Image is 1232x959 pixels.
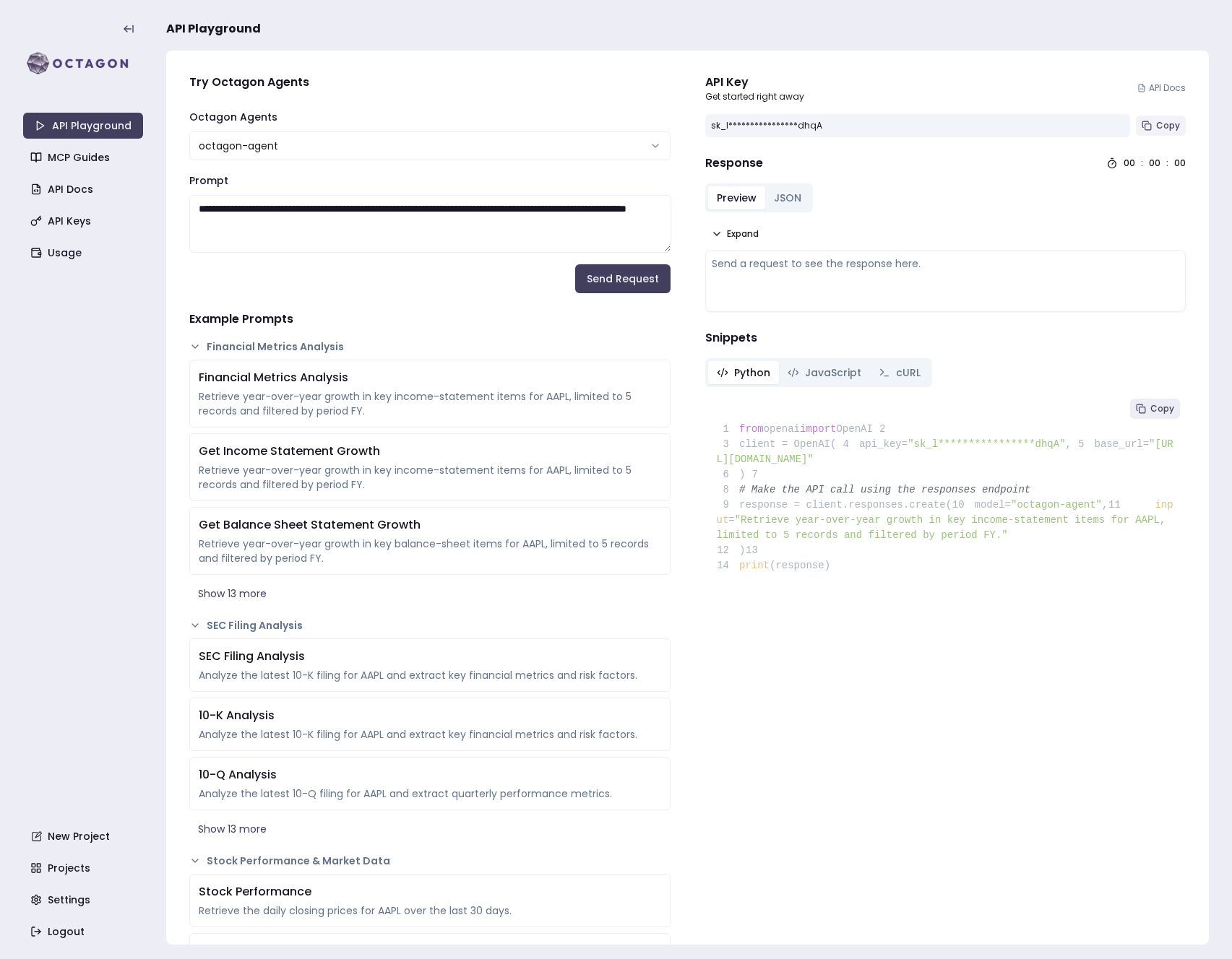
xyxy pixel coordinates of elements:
[705,155,763,172] h4: Response
[199,463,661,492] div: Retrieve year-over-year growth in key income-statement items for AAPL, limited to 5 records and f...
[199,883,661,901] div: Stock Performance
[189,74,671,91] h4: Try Octagon Agents
[739,560,770,571] span: print
[25,208,145,234] a: API Keys
[705,329,1186,347] h4: Snippets
[859,438,908,450] span: api_key=
[717,482,740,498] span: 8
[1149,157,1160,169] div: 00
[1072,437,1095,452] span: 5
[705,74,804,91] div: API Key
[770,560,830,571] span: (response)
[745,543,768,558] span: 13
[717,422,740,437] span: 1
[189,110,277,124] label: Octagon Agents
[717,438,837,450] span: client = OpenAI(
[25,919,145,945] a: Logout
[896,365,921,380] span: cURL
[1011,499,1102,511] span: "octagon-agent"
[199,648,661,665] div: SEC Filing Analysis
[199,727,661,742] div: Analyze the latest 10-K filing for AAPL and extract key financial metrics and risk factors.
[1094,438,1149,450] span: base_url=
[727,228,759,240] span: Expand
[800,423,836,435] span: import
[952,498,975,513] span: 10
[25,823,145,849] a: New Project
[1174,157,1186,169] div: 00
[739,423,764,435] span: from
[199,786,661,801] div: Analyze the latest 10-Q filing for AAPL and extract quarterly performance metrics.
[717,498,740,513] span: 9
[1136,116,1186,136] button: Copy
[199,369,661,386] div: Financial Metrics Analysis
[764,423,800,435] span: openai
[705,224,764,244] button: Expand
[836,437,859,452] span: 4
[717,467,740,482] span: 6
[199,443,661,460] div: Get Income Statement Growth
[199,516,661,534] div: Get Balance Sheet Statement Growth
[199,537,661,565] div: Retrieve year-over-year growth in key balance-sheet items for AAPL, limited to 5 records and filt...
[199,668,661,682] div: Analyze the latest 10-K filing for AAPL and extract key financial metrics and risk factors.
[705,91,804,103] p: Get started right away
[739,484,1030,495] span: # Make the API call using the responses endpoint
[1156,120,1180,131] span: Copy
[765,186,810,209] button: JSON
[717,543,740,558] span: 12
[717,499,952,511] span: response = client.responses.create(
[189,311,671,328] h4: Example Prompts
[717,437,740,452] span: 3
[873,422,896,437] span: 2
[717,544,746,556] span: )
[1150,403,1174,415] span: Copy
[717,469,746,480] span: )
[1137,82,1186,94] a: API Docs
[25,176,145,202] a: API Docs
[708,186,765,209] button: Preview
[23,49,143,78] img: logo-rect-yK7x_WSZ.svg
[712,256,1180,271] div: Send a request to see the response here.
[199,903,661,918] div: Retrieve the daily closing prices for AAPL over the last 30 days.
[975,499,1011,511] span: model=
[189,816,671,842] button: Show 13 more
[199,766,661,784] div: 10-Q Analysis
[1108,498,1131,513] span: 11
[25,240,145,266] a: Usage
[836,423,872,435] span: OpenAI
[1066,438,1072,450] span: ,
[23,113,143,139] a: API Playground
[745,467,768,482] span: 7
[734,365,770,380] span: Python
[25,855,145,881] a: Projects
[189,581,671,607] button: Show 13 more
[717,514,1172,541] span: "Retrieve year-over-year growth in key income-statement items for AAPL, limited to 5 records and ...
[1130,399,1180,419] button: Copy
[575,264,671,293] button: Send Request
[717,438,1173,465] span: "[URL][DOMAIN_NAME]"
[728,514,734,526] span: =
[1102,499,1108,511] span: ,
[717,558,740,573] span: 14
[189,618,671,633] button: SEC Filing Analysis
[25,887,145,913] a: Settings
[25,144,145,170] a: MCP Guides
[805,365,861,380] span: JavaScript
[189,173,228,188] label: Prompt
[1141,157,1143,169] div: :
[189,854,671,868] button: Stock Performance & Market Data
[1166,157,1168,169] div: :
[166,20,261,38] span: API Playground
[1124,157,1135,169] div: 00
[199,389,661,418] div: Retrieve year-over-year growth in key income-statement items for AAPL, limited to 5 records and f...
[189,339,671,354] button: Financial Metrics Analysis
[199,707,661,724] div: 10-K Analysis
